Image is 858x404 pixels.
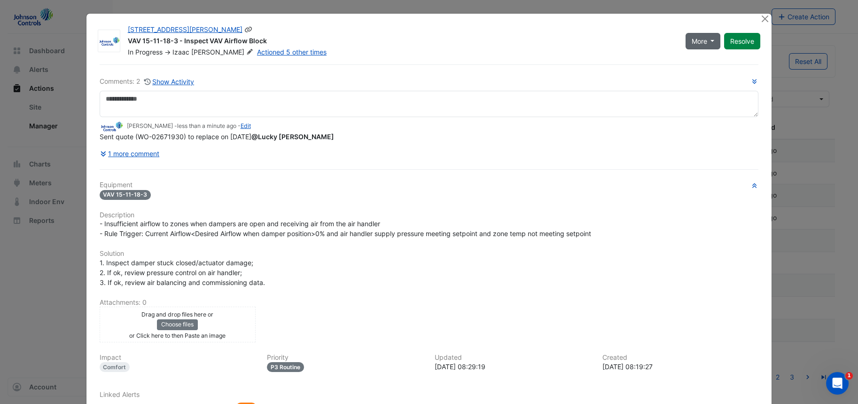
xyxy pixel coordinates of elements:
iframe: Intercom live chat [826,372,849,395]
span: More [692,36,707,46]
span: Izaac [172,48,189,56]
span: Copy link to clipboard [244,25,253,33]
span: - Insufficient airflow to zones when dampers are open and receiving air from the air handler - Ru... [100,220,591,238]
button: Resolve [724,33,760,49]
img: Johnson Controls [100,121,123,132]
h6: Impact [100,354,256,362]
a: [STREET_ADDRESS][PERSON_NAME] [128,25,242,33]
div: Comfort [100,362,130,372]
div: Comments: 2 [100,76,195,87]
h6: Priority [267,354,423,362]
h6: Solution [100,250,759,258]
button: 1 more comment [100,145,160,162]
div: [DATE] 08:19:27 [602,362,759,372]
img: Johnson Controls [98,37,120,46]
small: Drag and drop files here or [141,311,213,318]
h6: Equipment [100,181,759,189]
span: fortunato.pezzimenti@charterhallaccess.com.au [CBRE Charter Hall] [251,133,334,141]
h6: Created [602,354,759,362]
a: Actioned 5 other times [257,48,327,56]
span: 2025-10-08 12:44:33 [177,122,236,129]
h6: Linked Alerts [100,391,759,399]
span: -> [164,48,171,56]
span: [PERSON_NAME] [191,48,255,57]
button: Choose files [157,319,198,330]
span: Sent quote (WO-02671930) to replace on [DATE] [100,133,336,141]
span: VAV 15-11-18-3 [100,190,151,200]
button: Show Activity [144,76,195,87]
div: P3 Routine [267,362,304,372]
button: Close [760,14,770,24]
span: 1. Inspect damper stuck closed/actuator damage; 2. If ok, review pressure control on air handler;... [100,259,265,286]
small: [PERSON_NAME] - - [127,122,251,130]
small: or Click here to then Paste an image [129,332,226,339]
h6: Attachments: 0 [100,299,759,307]
h6: Updated [435,354,591,362]
div: VAV 15-11-18-3 - Inspect VAV Airflow Block [128,36,674,48]
h6: Description [100,211,759,219]
a: Edit [241,122,251,129]
span: In Progress [128,48,163,56]
div: [DATE] 08:29:19 [435,362,591,372]
span: 1 [845,372,853,380]
button: More [686,33,721,49]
